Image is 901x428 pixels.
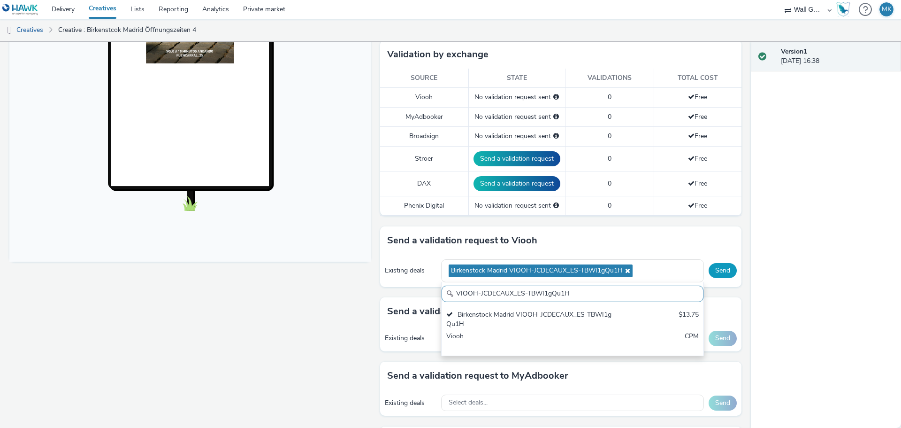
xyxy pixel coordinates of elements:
h3: Send a validation request to MyAdbooker [387,369,568,383]
td: DAX [380,171,468,196]
td: Broadsign [380,127,468,146]
td: Stroer [380,146,468,171]
td: Phenix Digital [380,196,468,215]
td: MyAdbooker [380,107,468,126]
td: Viooh [380,88,468,107]
div: Existing deals [385,266,436,275]
span: Birkenstock Madrid VIOOH-JCDECAUX_ES-TBWI1gQu1H [451,267,623,275]
input: Search...... [442,286,703,302]
h3: Validation by exchange [387,47,489,62]
span: Free [688,201,707,210]
th: Validations [565,69,654,88]
div: CPM [685,332,699,351]
span: Free [688,154,707,163]
img: undefined Logo [2,4,38,16]
a: Hawk Academy [836,2,854,17]
strong: Version 1 [781,47,807,56]
span: Free [688,132,707,140]
div: Existing deals [385,398,436,408]
button: Send [709,331,737,346]
button: Send a validation request [473,151,560,166]
div: No validation request sent [473,132,560,141]
div: Viooh [446,332,613,351]
div: Birkenstock Madrid VIOOH-JCDECAUX_ES-TBWI1gQu1H [446,310,613,329]
div: Existing deals [385,334,436,343]
div: Please select a deal below and click on Send to send a validation request to Phenix Digital. [553,201,559,210]
div: Please select a deal below and click on Send to send a validation request to MyAdbooker. [553,112,559,122]
div: MK [882,2,892,16]
button: Send [709,396,737,411]
span: Free [688,179,707,188]
span: 0 [608,93,611,101]
button: Send a validation request [473,176,560,191]
span: 0 [608,201,611,210]
th: Source [380,69,468,88]
img: Hawk Academy [836,2,850,17]
img: Advertisement preview [137,29,225,187]
div: $13.75 [679,310,699,329]
th: Total cost [654,69,741,88]
a: Creative : Birkenstcok Madrid Öffnungszeiten 4 [53,19,201,41]
img: dooh [5,26,14,35]
span: Free [688,93,707,101]
th: State [468,69,565,88]
div: Please select a deal below and click on Send to send a validation request to Viooh. [553,93,559,102]
div: No validation request sent [473,93,560,102]
div: No validation request sent [473,201,560,210]
span: 0 [608,132,611,140]
h3: Send a validation request to Broadsign [387,304,557,319]
h3: Send a validation request to Viooh [387,233,537,248]
span: 0 [608,179,611,188]
span: 0 [608,154,611,163]
div: Please select a deal below and click on Send to send a validation request to Broadsign. [553,132,559,141]
span: Free [688,112,707,121]
button: Send [709,263,737,278]
div: [DATE] 16:38 [781,47,893,66]
span: Select deals... [449,399,488,407]
span: 0 [608,112,611,121]
div: No validation request sent [473,112,560,122]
